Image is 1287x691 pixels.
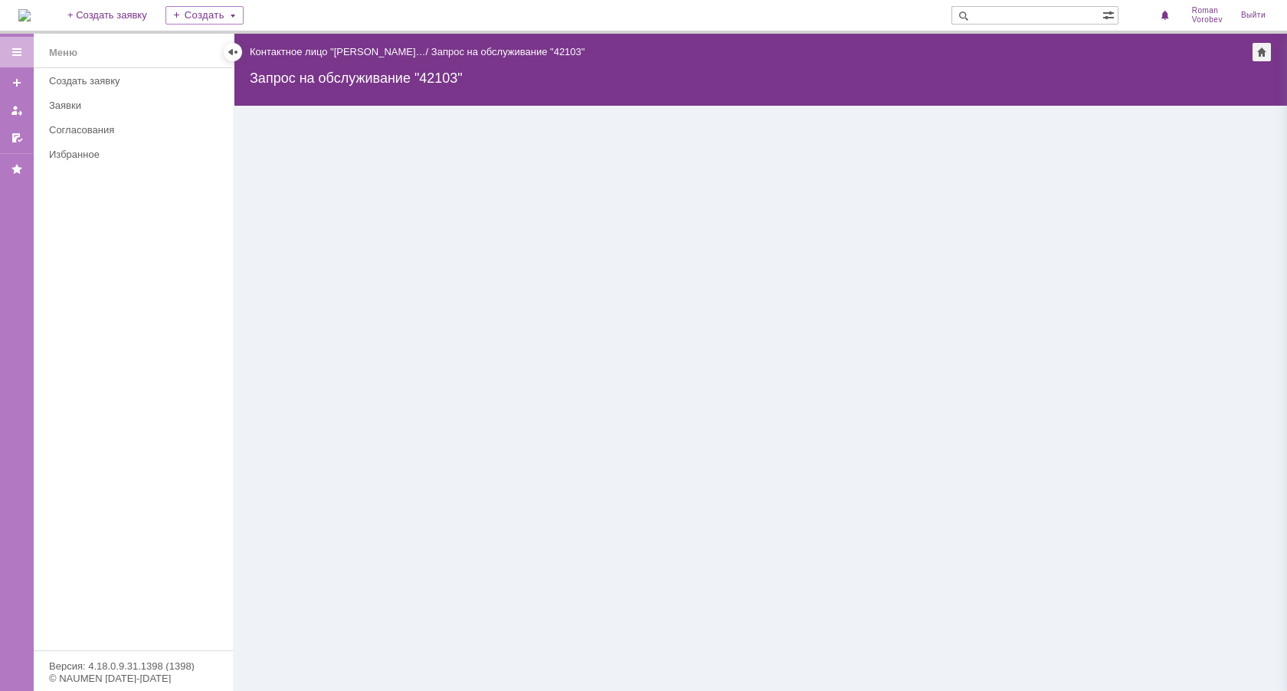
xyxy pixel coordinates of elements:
[49,124,224,136] div: Согласования
[224,43,242,61] div: Скрыть меню
[5,126,29,150] a: Мои согласования
[43,69,230,93] a: Создать заявку
[49,673,218,683] div: © NAUMEN [DATE]-[DATE]
[43,118,230,142] a: Согласования
[250,46,431,57] div: /
[1192,15,1223,25] span: Vorobev
[49,149,207,160] div: Избранное
[5,70,29,95] a: Создать заявку
[250,46,426,57] a: Контактное лицо "[PERSON_NAME]…
[18,9,31,21] img: logo
[1102,7,1118,21] span: Расширенный поиск
[431,46,585,57] div: Запрос на обслуживание "42103"
[18,9,31,21] a: Перейти на домашнюю страницу
[49,44,77,62] div: Меню
[49,100,224,111] div: Заявки
[49,661,218,671] div: Версия: 4.18.0.9.31.1398 (1398)
[5,98,29,123] a: Мои заявки
[43,93,230,117] a: Заявки
[1192,6,1223,15] span: Roman
[49,75,224,87] div: Создать заявку
[250,70,1272,86] div: Запрос на обслуживание "42103"
[1253,43,1271,61] div: Сделать домашней страницей
[165,6,244,25] div: Создать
